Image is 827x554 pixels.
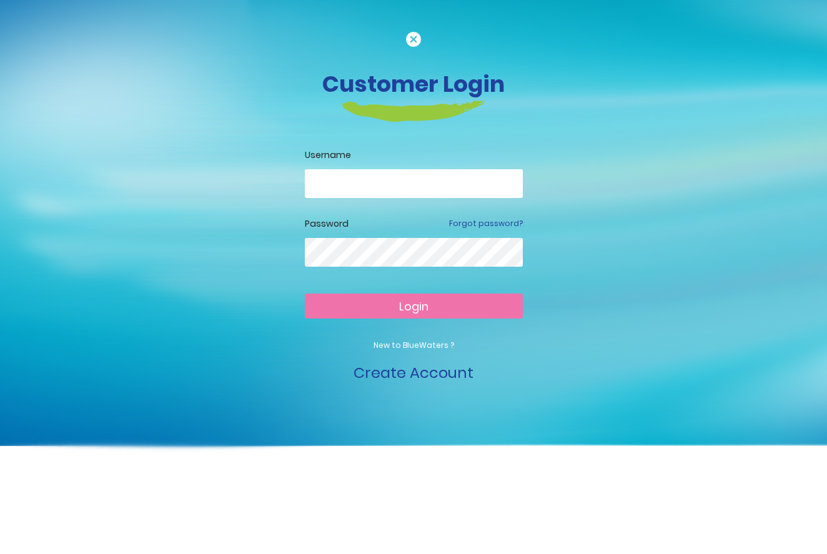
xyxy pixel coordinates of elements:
[305,149,523,162] label: Username
[305,340,523,351] p: New to BlueWaters ?
[342,101,485,122] img: login-heading-border.png
[67,71,760,97] h3: Customer Login
[399,299,428,314] span: Login
[305,294,523,319] button: Login
[305,217,349,230] label: Password
[449,218,523,229] a: Forgot password?
[406,32,421,47] img: cancel
[354,362,473,383] a: Create Account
